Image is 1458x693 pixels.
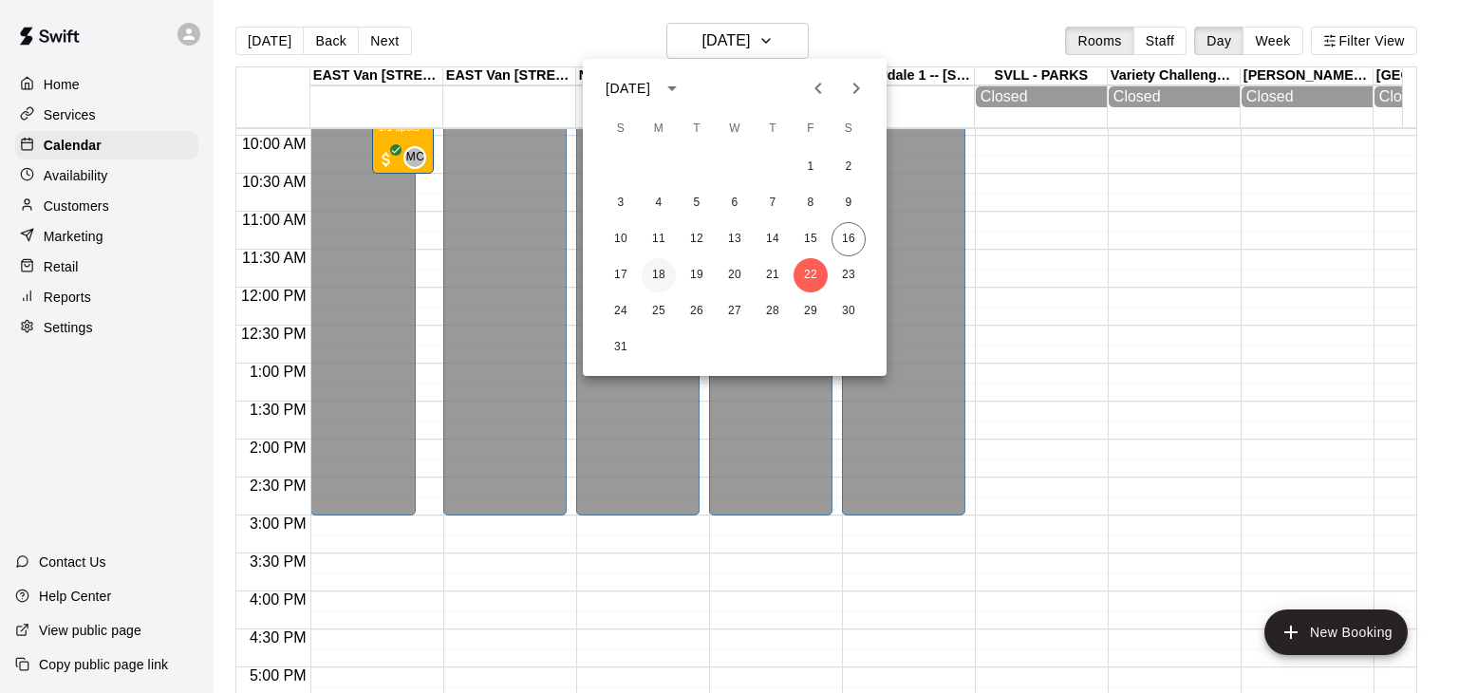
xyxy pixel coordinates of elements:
[680,258,714,292] button: 19
[718,110,752,148] span: Wednesday
[604,110,638,148] span: Sunday
[680,222,714,256] button: 12
[756,258,790,292] button: 21
[604,258,638,292] button: 17
[794,110,828,148] span: Friday
[794,294,828,328] button: 29
[604,222,638,256] button: 10
[794,150,828,184] button: 1
[832,110,866,148] span: Saturday
[642,258,676,292] button: 18
[799,69,837,107] button: Previous month
[680,294,714,328] button: 26
[718,186,752,220] button: 6
[794,258,828,292] button: 22
[718,294,752,328] button: 27
[756,110,790,148] span: Thursday
[680,110,714,148] span: Tuesday
[756,294,790,328] button: 28
[837,69,875,107] button: Next month
[756,186,790,220] button: 7
[794,186,828,220] button: 8
[680,186,714,220] button: 5
[604,330,638,365] button: 31
[642,222,676,256] button: 11
[832,150,866,184] button: 2
[832,186,866,220] button: 9
[832,258,866,292] button: 23
[604,294,638,328] button: 24
[656,72,688,104] button: calendar view is open, switch to year view
[832,222,866,256] button: 16
[756,222,790,256] button: 14
[642,186,676,220] button: 4
[604,186,638,220] button: 3
[642,294,676,328] button: 25
[606,79,650,99] div: [DATE]
[794,222,828,256] button: 15
[642,110,676,148] span: Monday
[832,294,866,328] button: 30
[718,222,752,256] button: 13
[718,258,752,292] button: 20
